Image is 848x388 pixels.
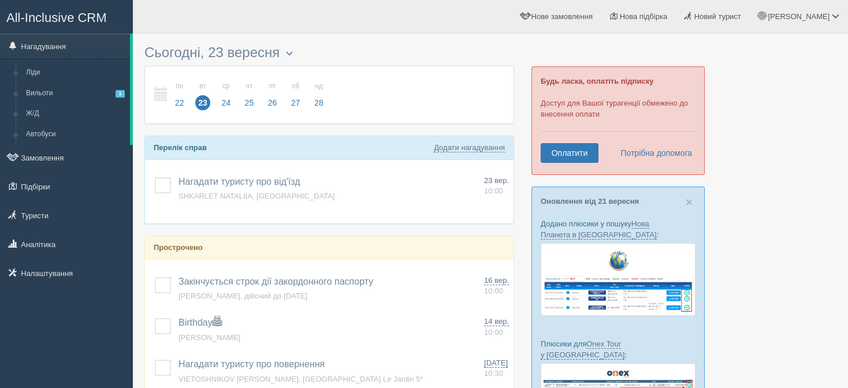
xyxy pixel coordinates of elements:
span: 25 [242,95,257,110]
div: Доступ для Вашої турагенції обмежено до внесення оплати [531,66,705,175]
small: сб [288,81,303,91]
a: Onex Tour у [GEOGRAPHIC_DATA] [541,339,624,360]
span: [DATE] [484,359,508,368]
button: Close [686,196,693,208]
b: Будь ласка, оплатіть підписку [541,77,653,85]
span: Нова підбірка [620,12,668,21]
a: пт 26 [262,75,284,115]
small: пт [265,81,280,91]
small: нд [311,81,326,91]
a: Birthday [178,318,222,327]
a: Ліди [21,62,130,83]
span: Новий турист [694,12,741,21]
small: ср [218,81,233,91]
small: вт [195,81,210,91]
a: [PERSON_NAME] [178,333,240,342]
a: 23 вер. 10:00 [484,176,509,197]
a: ср 24 [215,75,237,115]
a: Вильоти1 [21,83,130,104]
a: Оплатити [541,143,598,163]
small: пн [172,81,187,91]
a: пн 22 [169,75,191,115]
a: сб 27 [285,75,307,115]
a: Нагадати туристу про повернення [178,359,325,369]
a: Нагадати туристу про від'їзд [178,177,300,186]
a: All-Inclusive CRM [1,1,132,32]
p: Додано плюсики у пошуку : [541,218,695,240]
span: 24 [218,95,233,110]
p: Плюсики для : [541,338,695,360]
a: 16 вер. 10:00 [484,275,509,297]
span: 26 [265,95,280,110]
a: вт 23 [192,75,214,115]
span: All-Inclusive CRM [6,10,107,25]
span: × [686,195,693,208]
small: чт [242,81,257,91]
h3: Сьогодні, 23 вересня [144,45,514,60]
a: [PERSON_NAME], дійсний до [DATE] [178,292,307,300]
span: 10:00 [484,328,503,337]
a: Оновлення від 21 вересня [541,197,639,206]
span: 10:00 [484,186,503,195]
span: 10:30 [484,369,503,378]
img: new-planet-%D0%BF%D1%96%D0%B4%D0%B1%D1%96%D1%80%D0%BA%D0%B0-%D1%81%D1%80%D0%BC-%D0%B4%D0%BB%D1%8F... [541,243,695,316]
a: Ж/Д [21,103,130,124]
a: Потрібна допомога [613,143,693,163]
a: Додати нагадування [434,143,505,152]
span: 23 вер. [484,176,509,185]
span: 1 [116,90,125,98]
span: 23 [195,95,210,110]
span: 10:00 [484,286,503,295]
a: Автобуси [21,124,130,145]
span: 22 [172,95,187,110]
a: нд 28 [308,75,327,115]
span: 16 вер. [484,276,509,285]
a: 14 вер. 10:00 [484,316,509,338]
a: VIETOSHNIKOV [PERSON_NAME], [GEOGRAPHIC_DATA] Le Jardin 5* [178,375,423,383]
span: Нове замовлення [531,12,593,21]
b: Прострочено [154,243,203,252]
a: SHKARLET NATALIIA, [GEOGRAPHIC_DATA] [178,192,334,200]
a: [DATE] 10:30 [484,358,509,379]
a: чт 25 [239,75,261,115]
a: Закінчується строк дії закордонного паспорту [178,277,373,286]
a: Нова Планета в [GEOGRAPHIC_DATA] [541,219,657,240]
span: 27 [288,95,303,110]
span: 14 вер. [484,317,509,326]
span: [PERSON_NAME] [768,12,830,21]
b: Перелік справ [154,143,207,152]
span: 28 [311,95,326,110]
